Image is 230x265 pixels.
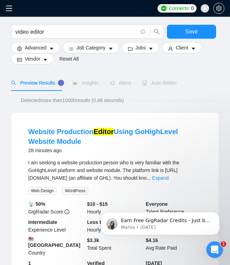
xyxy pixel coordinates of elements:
[15,28,138,36] input: Search Freelance Jobs...
[221,241,226,247] span: 1
[29,236,33,241] img: 🇺🇸
[64,209,69,214] span: info-circle
[87,201,108,207] b: $10 - $15
[122,42,160,53] button: folderJobscaret-down
[27,236,86,257] div: Country
[202,6,207,11] span: user
[128,46,133,51] span: folder
[162,42,202,53] button: userClientcaret-down
[142,80,147,85] span: robot
[110,80,131,86] span: Alerts
[28,219,57,225] b: Intermediate
[28,187,56,195] span: Web Design
[28,236,84,248] b: [GEOGRAPHIC_DATA]
[86,218,145,234] div: Hourly Load
[43,57,48,62] span: caret-down
[28,201,45,207] b: 📡 50%
[144,236,203,257] div: Avg Rate Paid
[27,218,86,234] div: Experience Level
[110,80,115,85] span: notification
[6,5,13,12] span: menu
[169,5,190,12] span: Connects:
[86,236,145,257] div: Total Spent
[142,80,177,86] span: Auto Bidder
[161,6,167,11] img: upwork-logo.png
[17,46,22,51] span: setting
[76,44,105,52] span: Job Category
[206,241,223,258] iframe: Intercom live chat
[27,200,86,216] div: GigRadar Score
[185,27,198,36] span: Save
[87,237,99,243] b: $ 3.3k
[150,29,163,35] span: search
[25,44,46,52] span: Advanced
[213,6,224,11] a: setting
[191,5,194,12] span: 0
[148,46,153,51] span: caret-down
[152,175,168,181] a: Expand
[168,46,173,51] span: user
[72,80,77,85] span: area-chart
[28,159,202,182] div: I am seeking a website production person who is very familiar with the GoHighLevel platform and w...
[58,80,64,86] div: Tooltip anchor
[87,219,139,225] b: Less than 30 hrs/week
[17,57,22,62] span: idcard
[91,197,230,246] iframe: Intercom notifications message
[150,25,164,39] button: search
[11,80,61,86] span: Preview Results
[86,200,145,216] div: Hourly
[49,46,54,51] span: caret-down
[176,44,188,52] span: Client
[136,44,146,52] span: Jobs
[191,46,196,51] span: caret-down
[213,3,224,14] button: setting
[141,30,145,34] span: info-circle
[72,80,98,86] span: Insights
[16,96,129,104] span: Detected more than 10000 results (0.46 seconds)
[11,42,60,53] button: settingAdvancedcaret-down
[93,128,114,135] mark: Editor
[28,128,178,145] a: Website ProductionEditorUsing GoHighLevel Website Module
[69,46,74,51] span: bars
[147,175,151,181] span: ...
[28,146,202,155] div: 28 minutes ago
[11,53,54,64] button: idcardVendorcaret-down
[108,46,113,51] span: caret-down
[11,80,16,85] span: search
[25,55,40,63] span: Vendor
[59,55,78,63] a: Reset All
[167,25,216,39] button: Save
[62,187,88,195] span: WordPress
[63,42,119,53] button: barsJob Categorycaret-down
